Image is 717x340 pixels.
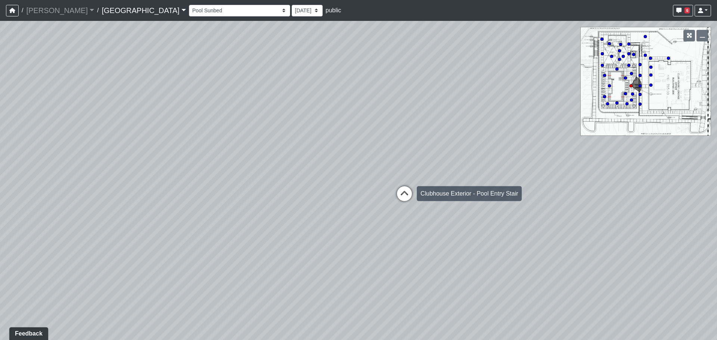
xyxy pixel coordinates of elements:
[673,5,693,16] button: 6
[26,3,94,18] a: [PERSON_NAME]
[685,7,690,13] span: 6
[19,3,26,18] span: /
[94,3,102,18] span: /
[102,3,186,18] a: [GEOGRAPHIC_DATA]
[6,325,50,340] iframe: Ybug feedback widget
[417,186,522,201] div: Clubhouse Exterior - Pool Entry Stair
[326,7,341,13] span: public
